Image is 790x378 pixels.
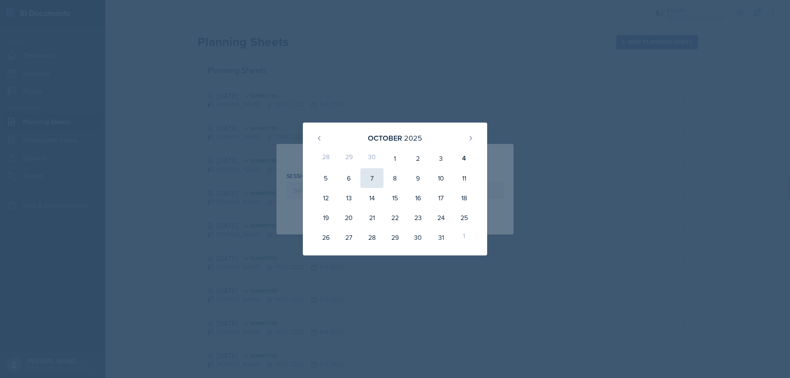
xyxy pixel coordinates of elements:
div: 17 [430,188,453,208]
div: 19 [314,208,337,227]
div: 25 [453,208,476,227]
div: October [368,132,402,144]
div: 10 [430,168,453,188]
div: 1 [453,227,476,247]
div: 29 [383,227,407,247]
div: 18 [453,188,476,208]
div: 28 [360,227,383,247]
div: 13 [337,188,360,208]
div: 16 [407,188,430,208]
div: 15 [383,188,407,208]
div: 6 [337,168,360,188]
div: 27 [337,227,360,247]
div: 8 [383,168,407,188]
div: 5 [314,168,337,188]
div: 12 [314,188,337,208]
div: 31 [430,227,453,247]
div: 30 [407,227,430,247]
div: 21 [360,208,383,227]
div: 30 [360,148,383,168]
div: 26 [314,227,337,247]
div: 22 [383,208,407,227]
div: 24 [430,208,453,227]
div: 2 [407,148,430,168]
div: 3 [430,148,453,168]
div: 11 [453,168,476,188]
div: 7 [360,168,383,188]
div: 4 [453,148,476,168]
div: 9 [407,168,430,188]
div: 29 [337,148,360,168]
div: 2025 [404,132,422,144]
div: 1 [383,148,407,168]
div: 28 [314,148,337,168]
div: 14 [360,188,383,208]
div: 23 [407,208,430,227]
div: 20 [337,208,360,227]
